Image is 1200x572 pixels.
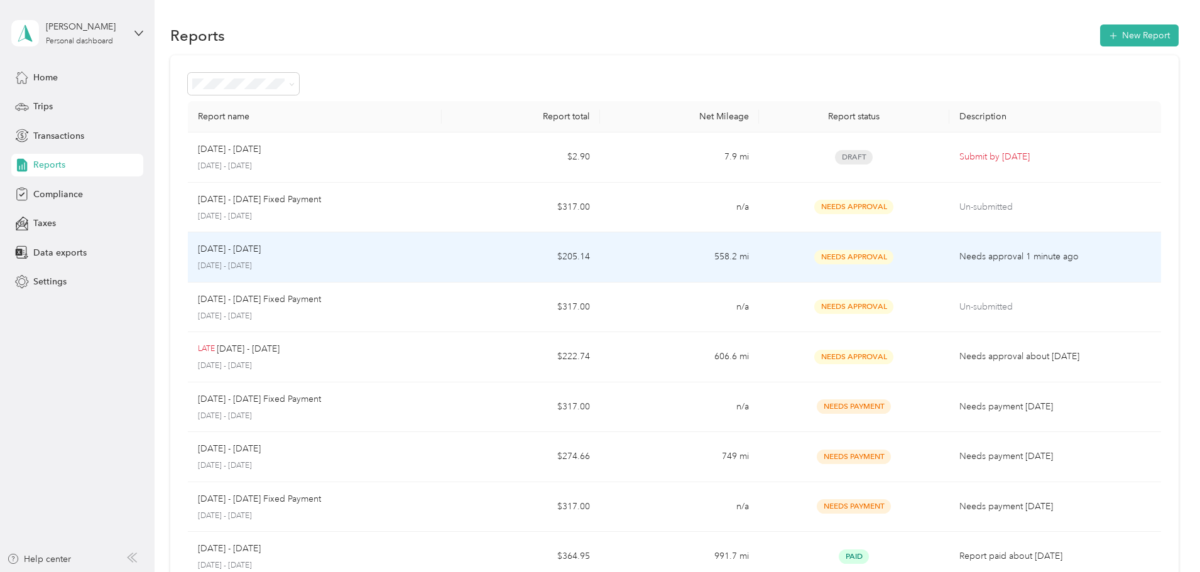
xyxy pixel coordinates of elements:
[839,549,869,564] span: Paid
[198,211,432,222] p: [DATE] - [DATE]
[442,101,600,132] th: Report total
[198,161,432,172] p: [DATE] - [DATE]
[949,101,1161,132] th: Description
[217,342,280,356] p: [DATE] - [DATE]
[600,432,758,482] td: 749 mi
[198,293,321,306] p: [DATE] - [DATE] Fixed Payment
[442,332,600,382] td: $222.74
[600,283,758,333] td: n/a
[959,250,1151,264] p: Needs approval 1 minute ago
[198,542,261,556] p: [DATE] - [DATE]
[442,132,600,183] td: $2.90
[198,343,215,355] p: LATE
[959,400,1151,414] p: Needs payment [DATE]
[600,382,758,433] td: n/a
[33,246,87,259] span: Data exports
[817,499,891,514] span: Needs Payment
[188,101,442,132] th: Report name
[600,183,758,233] td: n/a
[33,71,58,84] span: Home
[959,300,1151,314] p: Un-submitted
[198,360,432,372] p: [DATE] - [DATE]
[959,200,1151,214] p: Un-submitted
[198,492,321,506] p: [DATE] - [DATE] Fixed Payment
[442,232,600,283] td: $205.14
[442,283,600,333] td: $317.00
[198,411,432,422] p: [DATE] - [DATE]
[600,132,758,183] td: 7.9 mi
[600,101,758,132] th: Net Mileage
[198,392,321,406] p: [DATE] - [DATE] Fixed Payment
[959,549,1151,563] p: Report paid about [DATE]
[959,450,1151,463] p: Needs payment [DATE]
[442,482,600,532] td: $317.00
[198,193,321,207] p: [DATE] - [DATE] Fixed Payment
[198,460,432,472] p: [DATE] - [DATE]
[442,183,600,233] td: $317.00
[769,111,939,122] div: Report status
[33,217,56,230] span: Taxes
[33,100,53,113] span: Trips
[600,332,758,382] td: 606.6 mi
[814,350,893,364] span: Needs Approval
[817,450,891,464] span: Needs Payment
[814,299,893,314] span: Needs Approval
[198,510,432,522] p: [DATE] - [DATE]
[170,29,225,42] h1: Reports
[1100,24,1179,46] button: New Report
[46,20,124,33] div: [PERSON_NAME]
[1130,502,1200,572] iframe: Everlance-gr Chat Button Frame
[198,242,261,256] p: [DATE] - [DATE]
[198,560,432,571] p: [DATE] - [DATE]
[33,188,83,201] span: Compliance
[198,261,432,272] p: [DATE] - [DATE]
[33,129,84,143] span: Transactions
[814,200,893,214] span: Needs Approval
[46,38,113,45] div: Personal dashboard
[7,553,71,566] button: Help center
[814,250,893,264] span: Needs Approval
[959,150,1151,164] p: Submit by [DATE]
[442,382,600,433] td: $317.00
[959,350,1151,364] p: Needs approval about [DATE]
[33,158,65,171] span: Reports
[198,442,261,456] p: [DATE] - [DATE]
[600,482,758,532] td: n/a
[33,275,67,288] span: Settings
[600,232,758,283] td: 558.2 mi
[198,311,432,322] p: [DATE] - [DATE]
[442,432,600,482] td: $274.66
[817,399,891,414] span: Needs Payment
[198,143,261,156] p: [DATE] - [DATE]
[959,500,1151,514] p: Needs payment [DATE]
[835,150,873,165] span: Draft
